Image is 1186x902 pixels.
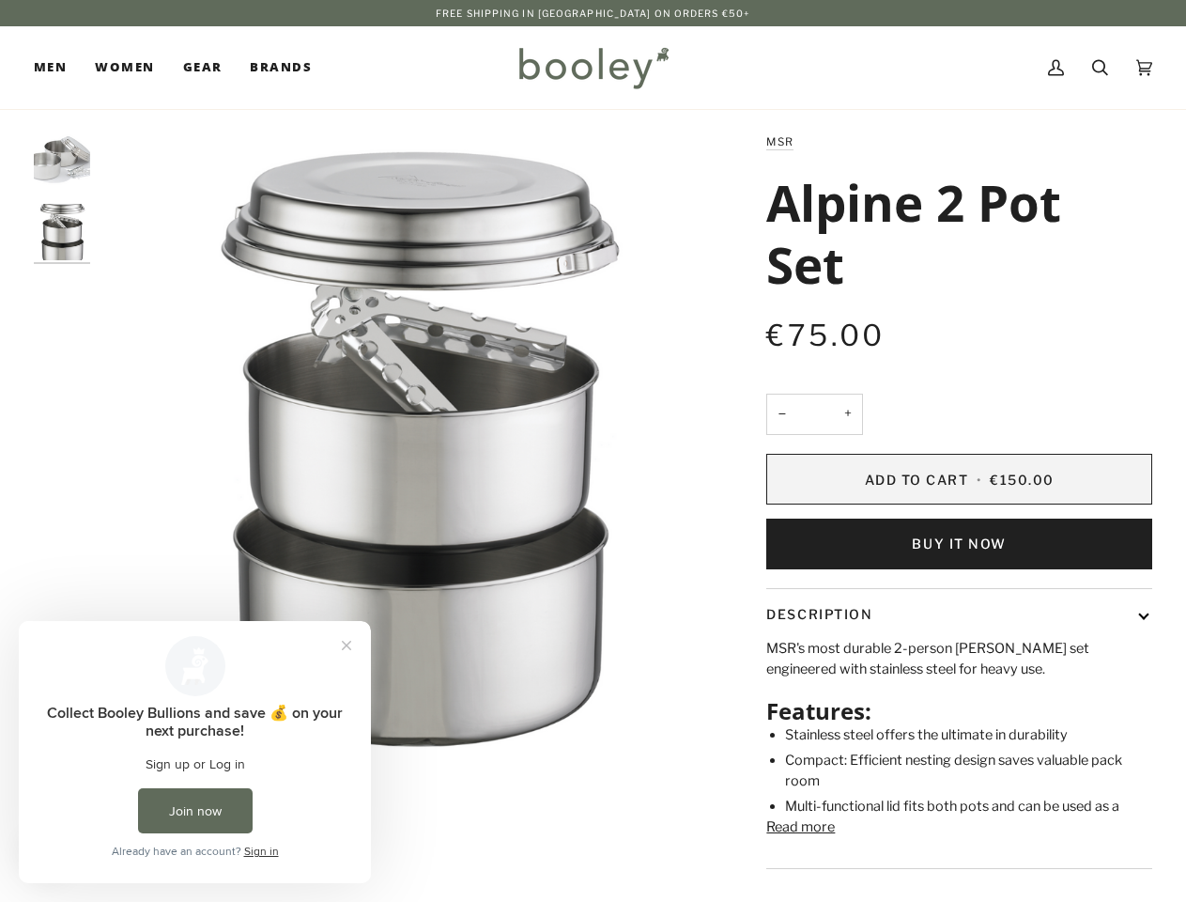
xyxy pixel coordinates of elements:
[766,135,793,148] a: MSR
[95,58,154,77] span: Women
[973,472,986,488] span: •
[169,26,237,109] a: Gear
[785,725,1152,746] li: Stainless steel offers the ultimate in durability
[34,204,90,260] img: MSR Alpine 2 Pot Set - Booley Galway
[766,318,885,353] span: €75.00
[785,797,1152,817] li: Multi-functional lid fits both pots and can be used as a
[34,26,81,109] a: Men
[19,621,371,883] iframe: Loyalty program pop-up with offers and actions
[766,454,1152,505] button: Add to Cart • €150.00
[766,817,835,838] button: Read more
[436,6,750,21] p: Free Shipping in [GEOGRAPHIC_DATA] on Orders €50+
[34,58,67,77] span: Men
[785,751,1152,791] li: Compact: Efficient nesting design saves valuable pack room
[766,589,1152,639] button: Description
[250,58,312,77] span: Brands
[183,58,223,77] span: Gear
[766,394,796,436] button: −
[766,639,1152,679] p: MSR's most durable 2-person [PERSON_NAME] set engineered with stainless steel for heavy use.
[990,472,1055,488] span: €150.00
[766,519,1152,569] button: Buy it now
[766,697,1152,725] h2: Features:
[236,26,326,109] a: Brands
[100,132,732,765] img: MSR Alpine 2 Pot Set - Booley Galway
[511,40,675,95] img: Booley
[766,394,863,436] input: Quantity
[833,394,863,436] button: +
[766,171,1138,295] h1: Alpine 2 Pot Set
[865,472,969,488] span: Add to Cart
[34,132,90,188] img: MSR Alpine 2 Pot Set - Booley Galway
[81,26,168,109] a: Women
